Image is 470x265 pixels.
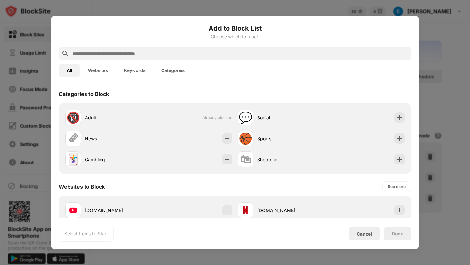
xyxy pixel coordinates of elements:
[68,132,79,145] div: 🗞
[59,183,105,190] div: Websites to Block
[85,114,149,121] div: Adult
[388,183,406,190] div: See more
[257,156,321,163] div: Shopping
[80,64,116,77] button: Websites
[239,132,252,145] div: 🏀
[392,231,403,236] div: Done
[69,206,77,214] img: favicons
[257,135,321,142] div: Sports
[202,115,232,120] span: Already blocked
[357,231,372,237] div: Cancel
[242,206,249,214] img: favicons
[59,23,411,33] h6: Add to Block List
[66,153,80,166] div: 🃏
[85,207,149,214] div: [DOMAIN_NAME]
[85,156,149,163] div: Gambling
[61,50,69,57] img: search.svg
[85,135,149,142] div: News
[59,91,109,97] div: Categories to Block
[59,64,80,77] button: All
[240,153,251,166] div: 🛍
[64,230,108,237] div: Select Items to Start
[257,114,321,121] div: Social
[153,64,193,77] button: Categories
[59,34,411,39] div: Choose which to block
[66,111,80,124] div: 🔞
[116,64,153,77] button: Keywords
[257,207,321,214] div: [DOMAIN_NAME]
[239,111,252,124] div: 💬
